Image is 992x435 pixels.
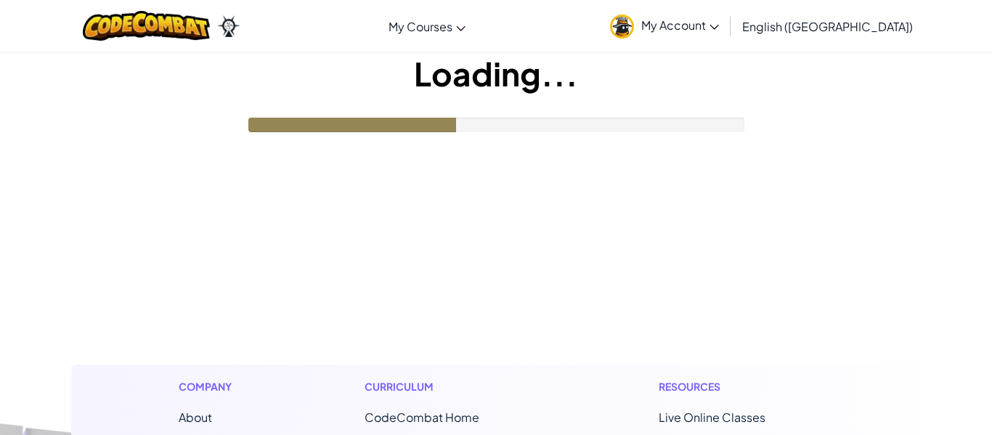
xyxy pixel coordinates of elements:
[735,7,920,46] a: English ([GEOGRAPHIC_DATA])
[365,410,479,425] span: CodeCombat Home
[217,15,240,37] img: Ozaria
[659,410,765,425] a: Live Online Classes
[83,11,210,41] img: CodeCombat logo
[603,3,726,49] a: My Account
[179,410,212,425] a: About
[365,379,540,394] h1: Curriculum
[659,379,813,394] h1: Resources
[179,379,246,394] h1: Company
[389,19,452,34] span: My Courses
[641,17,719,33] span: My Account
[610,15,634,38] img: avatar
[742,19,913,34] span: English ([GEOGRAPHIC_DATA])
[381,7,473,46] a: My Courses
